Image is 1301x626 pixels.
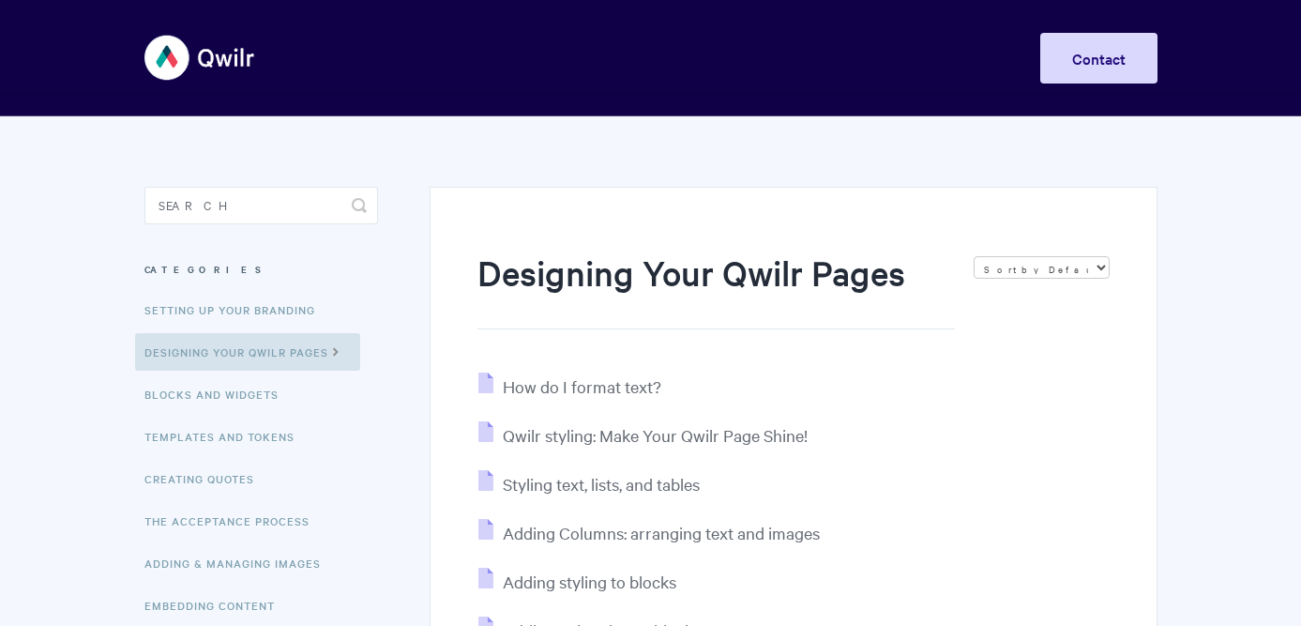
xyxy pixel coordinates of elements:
[503,522,820,543] span: Adding Columns: arranging text and images
[478,375,661,397] a: How do I format text?
[144,23,256,93] img: Qwilr Help Center
[135,333,360,371] a: Designing Your Qwilr Pages
[478,473,700,495] a: Styling text, lists, and tables
[478,522,820,543] a: Adding Columns: arranging text and images
[144,502,324,540] a: The Acceptance Process
[144,252,378,286] h3: Categories
[503,424,808,446] span: Qwilr styling: Make Your Qwilr Page Shine!
[974,256,1110,279] select: Page reloads on selection
[144,418,309,455] a: Templates and Tokens
[144,375,293,413] a: Blocks and Widgets
[503,571,676,592] span: Adding styling to blocks
[503,473,700,495] span: Styling text, lists, and tables
[477,249,954,329] h1: Designing Your Qwilr Pages
[144,587,289,624] a: Embedding Content
[478,424,808,446] a: Qwilr styling: Make Your Qwilr Page Shine!
[478,571,676,592] a: Adding styling to blocks
[1040,33,1157,84] a: Contact
[144,460,268,497] a: Creating Quotes
[144,291,329,328] a: Setting up your Branding
[144,544,335,582] a: Adding & Managing Images
[144,187,378,224] input: Search
[503,375,661,397] span: How do I format text?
